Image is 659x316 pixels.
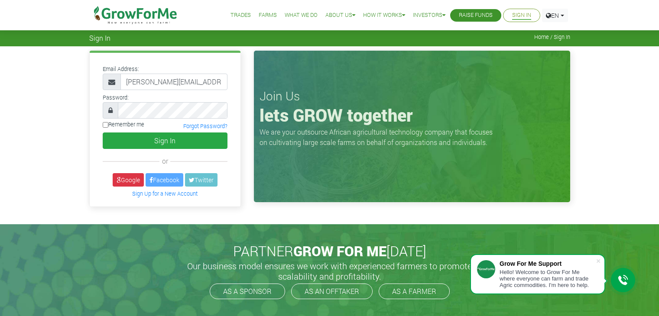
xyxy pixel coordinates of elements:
[413,11,445,20] a: Investors
[103,132,227,149] button: Sign In
[113,173,144,187] a: Google
[260,105,565,126] h1: lets GROW together
[325,11,355,20] a: About Us
[500,260,596,267] div: Grow For Me Support
[103,65,139,73] label: Email Address:
[512,11,531,20] a: Sign In
[103,120,144,129] label: Remember me
[132,190,198,197] a: Sign Up for a New Account
[210,284,285,299] a: AS A SPONSOR
[291,284,373,299] a: AS AN OFFTAKER
[103,156,227,166] div: or
[363,11,405,20] a: How it Works
[183,123,227,129] a: Forgot Password?
[89,34,110,42] span: Sign In
[230,11,251,20] a: Trades
[459,11,493,20] a: Raise Funds
[259,11,277,20] a: Farms
[103,122,108,128] input: Remember me
[542,9,568,22] a: EN
[120,74,227,90] input: Email Address
[103,94,129,102] label: Password:
[500,269,596,288] div: Hello! Welcome to Grow For Me where everyone can farm and trade Agric commodities. I'm here to help.
[260,89,565,103] h3: Join Us
[293,242,386,260] span: GROW FOR ME
[534,34,570,40] span: Home / Sign In
[285,11,318,20] a: What We Do
[93,243,567,259] h2: PARTNER [DATE]
[260,127,498,148] p: We are your outsource African agricultural technology company that focuses on cultivating large s...
[379,284,450,299] a: AS A FARMER
[178,261,481,281] h5: Our business model ensures we work with experienced farmers to promote scalability and profitabil...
